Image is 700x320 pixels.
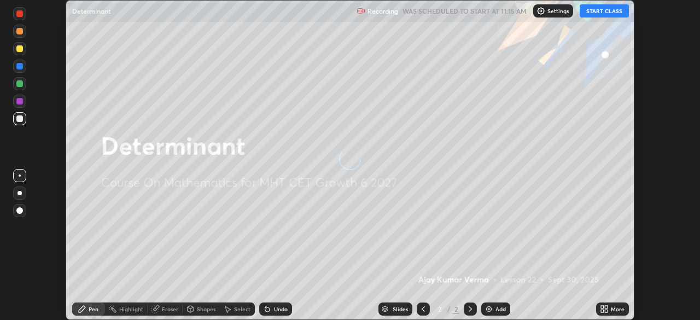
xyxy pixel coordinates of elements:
button: START CLASS [580,4,629,18]
img: add-slide-button [485,305,493,313]
div: 2 [434,306,445,312]
div: 2 [453,304,459,314]
div: Shapes [197,306,215,312]
div: More [611,306,625,312]
div: Eraser [162,306,178,312]
img: recording.375f2c34.svg [357,7,365,15]
div: Select [234,306,250,312]
div: / [447,306,451,312]
div: Highlight [119,306,143,312]
img: class-settings-icons [536,7,545,15]
div: Add [495,306,506,312]
p: Recording [367,7,398,15]
div: Pen [89,306,98,312]
div: Undo [274,306,288,312]
div: Slides [393,306,408,312]
h5: WAS SCHEDULED TO START AT 11:15 AM [402,6,527,16]
p: Settings [547,8,569,14]
p: Determinant [72,7,110,15]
